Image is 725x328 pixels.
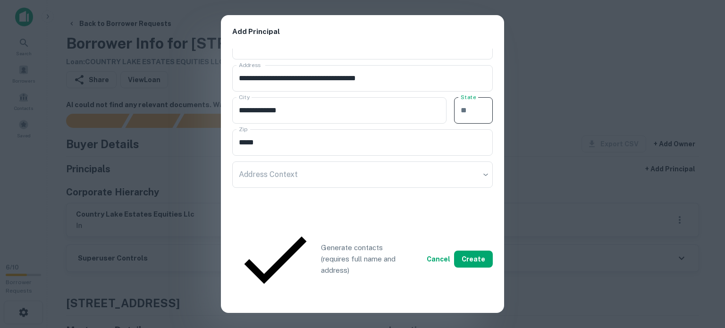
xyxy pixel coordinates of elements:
[454,251,493,268] button: Create
[678,252,725,298] iframe: Chat Widget
[239,93,250,101] label: City
[321,242,405,276] p: Generate contacts (requires full name and address)
[221,15,504,49] h2: Add Principal
[232,161,493,188] div: ​
[239,61,261,69] label: Address
[239,125,247,133] label: Zip
[461,93,476,101] label: State
[423,251,454,268] button: Cancel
